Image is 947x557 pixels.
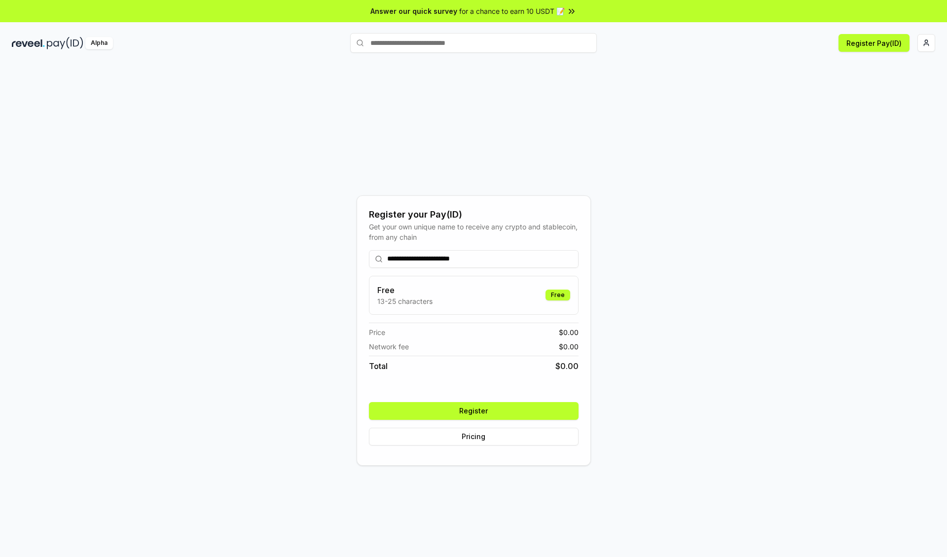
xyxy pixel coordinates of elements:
[377,284,433,296] h3: Free
[12,37,45,49] img: reveel_dark
[369,428,579,446] button: Pricing
[838,34,910,52] button: Register Pay(ID)
[369,341,409,352] span: Network fee
[559,327,579,337] span: $ 0.00
[369,360,388,372] span: Total
[370,6,457,16] span: Answer our quick survey
[377,296,433,306] p: 13-25 characters
[369,222,579,242] div: Get your own unique name to receive any crypto and stablecoin, from any chain
[559,341,579,352] span: $ 0.00
[459,6,565,16] span: for a chance to earn 10 USDT 📝
[47,37,83,49] img: pay_id
[369,327,385,337] span: Price
[555,360,579,372] span: $ 0.00
[369,208,579,222] div: Register your Pay(ID)
[546,290,570,300] div: Free
[369,402,579,420] button: Register
[85,37,113,49] div: Alpha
